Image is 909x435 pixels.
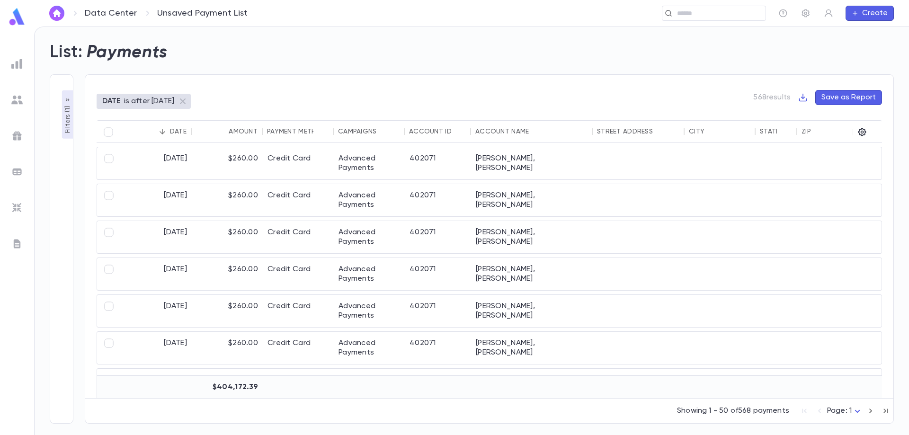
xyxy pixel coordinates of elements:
p: Unsaved Payment List [157,8,248,18]
div: Advanced Payments [334,258,405,290]
div: $260.00 [192,258,263,290]
button: Sort [811,124,826,139]
button: Sort [313,124,329,139]
button: Sort [653,124,668,139]
div: Account ID [409,128,452,135]
p: Showing 1 - 50 of 568 payments [677,406,789,416]
img: imports_grey.530a8a0e642e233f2baf0ef88e8c9fcb.svg [11,202,23,213]
div: [PERSON_NAME], [PERSON_NAME] [471,295,593,327]
div: $404,172.39 [192,376,263,399]
div: 402071 [405,221,471,253]
h2: Payments [87,42,168,63]
div: Advanced Payments [334,147,405,179]
div: [PERSON_NAME], [PERSON_NAME] [471,369,593,401]
h2: List: [50,42,83,63]
div: 402071 [405,147,471,179]
div: [PERSON_NAME], [PERSON_NAME] [471,221,593,253]
div: Account Name [475,128,529,135]
button: Sort [451,124,466,139]
div: Page: 1 [827,404,863,418]
div: 402071 [405,184,471,216]
div: [PERSON_NAME], [PERSON_NAME] [471,258,593,290]
div: Credit Card [263,258,334,290]
div: $260.00 [192,147,263,179]
div: DATEis after [DATE] [97,94,191,109]
p: Filters ( 1 ) [63,104,72,133]
div: [PERSON_NAME], [PERSON_NAME] [471,332,593,364]
div: [DATE] [121,184,192,216]
div: Amount [229,128,258,135]
div: [DATE] [121,369,192,401]
a: Data Center [85,8,137,18]
div: [DATE] [121,221,192,253]
button: Sort [529,124,544,139]
div: [PERSON_NAME], [PERSON_NAME] [471,147,593,179]
div: [DATE] [121,332,192,364]
button: Filters (1) [62,90,73,139]
p: DATE [102,97,121,106]
p: is after [DATE] [124,97,174,106]
img: batches_grey.339ca447c9d9533ef1741baa751efc33.svg [11,166,23,178]
div: [PERSON_NAME], [PERSON_NAME] [471,184,593,216]
div: $260.00 [192,369,263,401]
p: 568 results [753,93,791,102]
div: Credit Card [263,147,334,179]
button: Sort [155,124,170,139]
img: letters_grey.7941b92b52307dd3b8a917253454ce1c.svg [11,238,23,249]
div: Date [170,128,187,135]
div: [DATE] [121,258,192,290]
div: Campaigns [338,128,377,135]
div: Advanced Payments [334,369,405,401]
div: Credit Card [263,369,334,401]
img: logo [8,8,27,26]
div: Credit Card [263,221,334,253]
div: $260.00 [192,332,263,364]
button: Sort [704,124,720,139]
div: $260.00 [192,295,263,327]
div: Advanced Payments [334,295,405,327]
img: reports_grey.c525e4749d1bce6a11f5fe2a8de1b229.svg [11,58,23,70]
img: campaigns_grey.99e729a5f7ee94e3726e6486bddda8f1.svg [11,130,23,142]
button: Sort [214,124,229,139]
div: Advanced Payments [334,221,405,253]
img: students_grey.60c7aba0da46da39d6d829b817ac14fc.svg [11,94,23,106]
button: Sort [777,124,792,139]
span: Page: 1 [827,407,852,415]
div: [DATE] [121,295,192,327]
div: [DATE] [121,147,192,179]
div: Credit Card [263,295,334,327]
div: $260.00 [192,184,263,216]
div: Zip [802,128,811,135]
div: 402071 [405,295,471,327]
button: Create [846,6,894,21]
div: Street Address [597,128,653,135]
div: 402071 [405,332,471,364]
div: Credit Card [263,332,334,364]
div: $260.00 [192,221,263,253]
button: Sort [377,124,392,139]
div: 402071 [405,369,471,401]
div: State [760,128,779,135]
div: City [689,128,704,135]
div: Advanced Payments [334,332,405,364]
div: Advanced Payments [334,184,405,216]
img: home_white.a664292cf8c1dea59945f0da9f25487c.svg [51,9,62,17]
div: Payment Method [267,128,327,135]
div: 402071 [405,258,471,290]
div: Credit Card [263,184,334,216]
button: Save as Report [815,90,882,105]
